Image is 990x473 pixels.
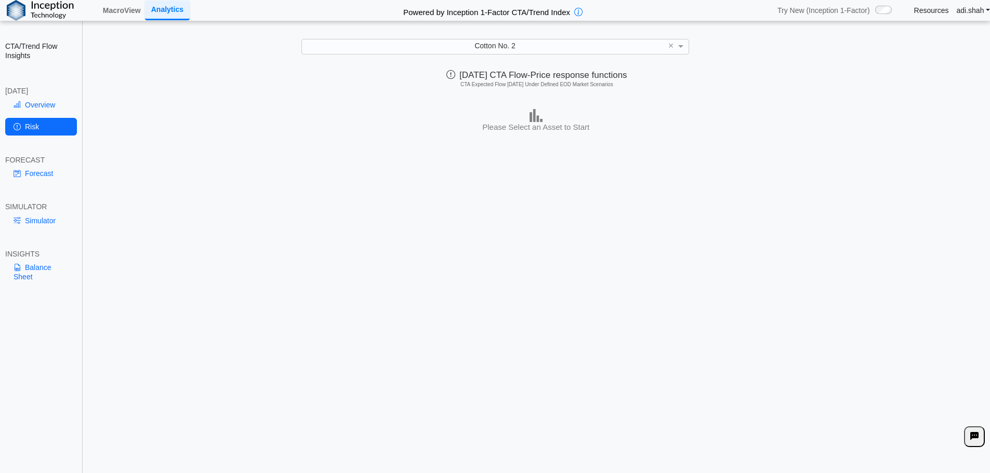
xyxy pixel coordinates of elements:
[5,202,77,211] div: SIMULATOR
[5,165,77,182] a: Forecast
[5,249,77,259] div: INSIGHTS
[5,155,77,165] div: FORECAST
[385,122,687,132] h3: Please Select an Asset to Start
[145,1,190,20] a: Analytics
[88,82,985,88] h5: CTA Expected Flow [DATE] Under Defined EOD Market Scenarios
[5,118,77,136] a: Risk
[530,109,543,122] img: bar-chart.png
[5,212,77,229] a: Simulator
[474,42,516,50] span: Cotton No. 2
[399,3,574,18] h2: Powered by Inception 1-Factor CTA/Trend Index
[5,86,77,96] div: [DATE]
[5,96,77,114] a: Overview
[667,39,676,53] span: Clear value
[668,41,674,50] span: ×
[5,42,77,60] h2: CTA/Trend Flow Insights
[446,70,627,80] span: [DATE] CTA Flow-Price response functions
[5,259,77,286] a: Balance Sheet
[914,6,949,15] a: Resources
[777,6,870,15] span: Try New (Inception 1-Factor)
[99,2,145,19] a: MacroView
